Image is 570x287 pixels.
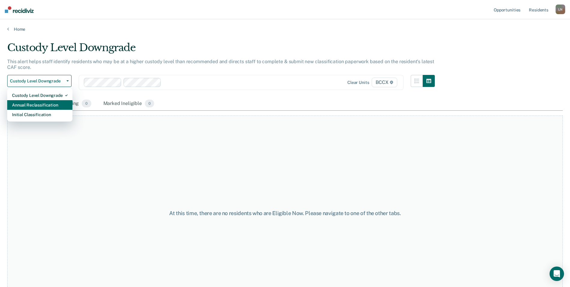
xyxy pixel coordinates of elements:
span: Custody Level Downgrade [10,79,64,84]
div: Custody Level Downgrade [7,42,435,59]
div: Custody Level Downgrade [12,91,68,100]
span: 0 [82,100,91,107]
div: Clear units [347,80,369,85]
div: L N [556,5,565,14]
div: Initial Classification [12,110,68,119]
button: Custody Level Downgrade [7,75,72,87]
div: Pending0 [59,97,92,110]
span: 0 [145,100,154,107]
div: Open Intercom Messenger [550,267,564,281]
div: At this time, there are no residents who are Eligible Now. Please navigate to one of the other tabs. [146,210,424,217]
span: BCCX [372,78,397,87]
p: This alert helps staff identify residents who may be at a higher custody level than recommended a... [7,59,434,70]
button: LN [556,5,565,14]
img: Recidiviz [5,6,34,13]
div: Marked Ineligible0 [102,97,156,110]
div: Annual Reclassification [12,100,68,110]
a: Home [7,26,563,32]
